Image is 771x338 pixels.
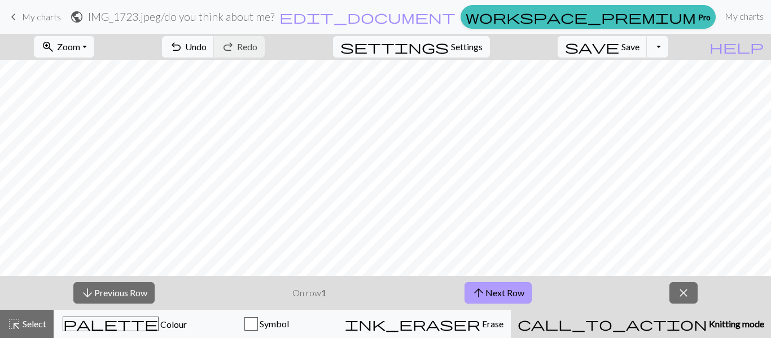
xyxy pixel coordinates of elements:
span: arrow_downward [81,285,94,301]
a: Pro [461,5,716,29]
button: Next Row [465,282,532,304]
span: Knitting mode [707,318,764,329]
button: Symbol [196,310,338,338]
span: save [565,39,619,55]
span: Undo [185,41,207,52]
button: Erase [338,310,511,338]
span: arrow_upward [472,285,485,301]
a: My charts [7,7,61,27]
button: Knitting mode [511,310,771,338]
button: Previous Row [73,282,155,304]
span: highlight_alt [7,316,21,332]
span: Settings [451,40,483,54]
span: close [677,285,690,301]
span: zoom_in [41,39,55,55]
button: Save [558,36,647,58]
i: Settings [340,40,449,54]
span: Symbol [258,318,289,329]
span: workspace_premium [466,9,696,25]
span: Select [21,318,46,329]
span: My charts [22,11,61,22]
span: ink_eraser [345,316,480,332]
span: settings [340,39,449,55]
button: Undo [162,36,214,58]
span: public [70,9,84,25]
button: SettingsSettings [333,36,490,58]
strong: 1 [321,287,326,298]
span: Erase [480,318,503,329]
span: help [709,39,764,55]
span: Colour [159,319,187,330]
a: My charts [720,5,768,28]
span: Zoom [57,41,80,52]
span: keyboard_arrow_left [7,9,20,25]
p: On row [292,286,326,300]
h2: IMG_1723.jpeg / do you think about me? [88,10,274,23]
span: palette [63,316,158,332]
span: call_to_action [518,316,707,332]
span: Save [621,41,639,52]
span: undo [169,39,183,55]
span: edit_document [279,9,455,25]
button: Zoom [34,36,94,58]
button: Colour [54,310,196,338]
